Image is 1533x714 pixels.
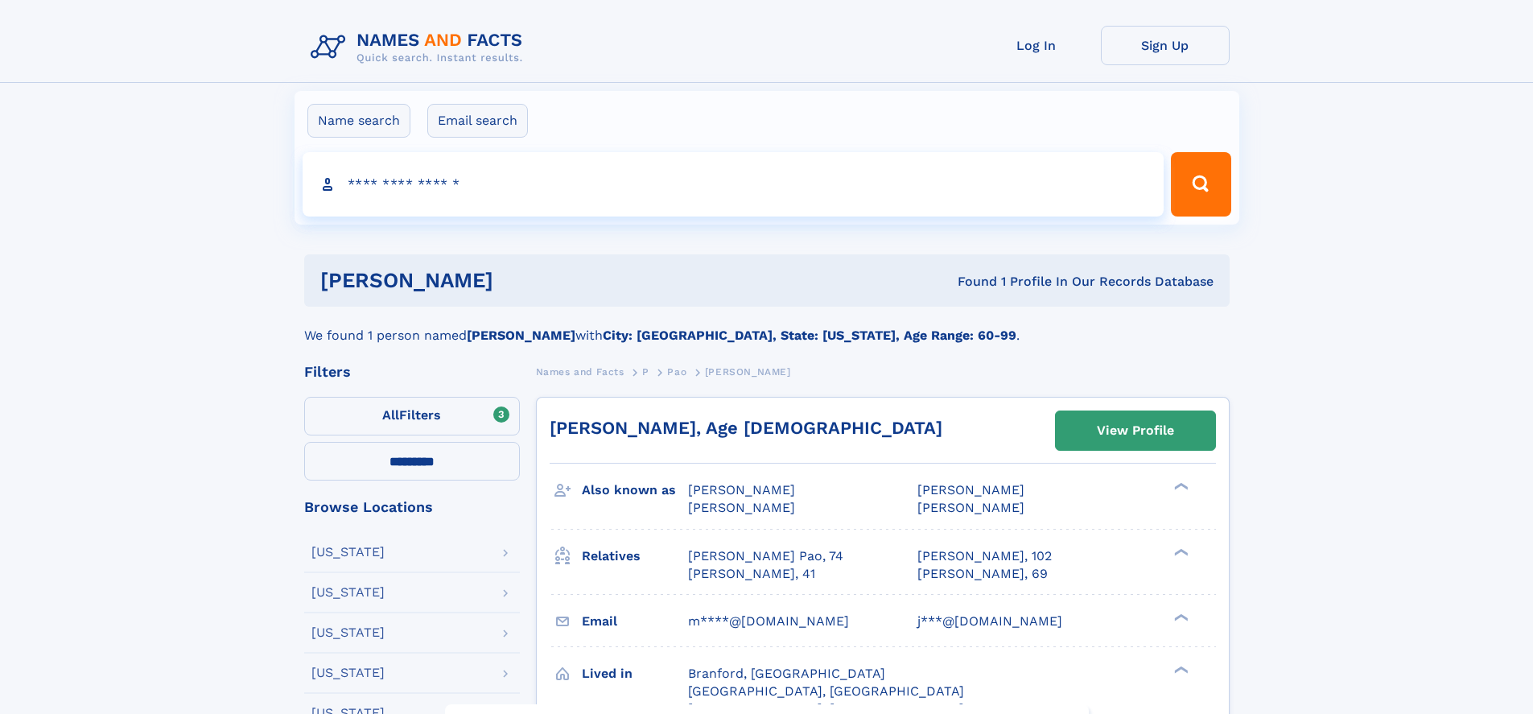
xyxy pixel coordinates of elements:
[917,482,1024,497] span: [PERSON_NAME]
[304,26,536,69] img: Logo Names and Facts
[917,613,1062,629] span: j***@[DOMAIN_NAME]
[582,660,688,687] h3: Lived in
[688,683,964,699] span: [GEOGRAPHIC_DATA], [GEOGRAPHIC_DATA]
[917,500,1024,515] span: [PERSON_NAME]
[311,626,385,639] div: [US_STATE]
[688,547,843,565] a: [PERSON_NAME] Pao, 74
[1170,481,1189,492] div: ❯
[582,608,688,635] h3: Email
[667,361,686,382] a: Pao
[1101,26,1230,65] a: Sign Up
[307,104,410,138] label: Name search
[467,328,575,343] b: [PERSON_NAME]
[688,666,885,681] span: Branford, [GEOGRAPHIC_DATA]
[536,361,624,382] a: Names and Facts
[1170,547,1189,557] div: ❯
[688,500,795,515] span: [PERSON_NAME]
[550,418,942,438] a: [PERSON_NAME], Age [DEMOGRAPHIC_DATA]
[642,366,649,378] span: P
[1056,411,1215,450] a: View Profile
[311,667,385,679] div: [US_STATE]
[311,546,385,559] div: [US_STATE]
[303,152,1164,217] input: search input
[382,407,399,423] span: All
[1170,612,1189,622] div: ❯
[667,366,686,378] span: Pao
[304,307,1230,345] div: We found 1 person named with .
[582,477,688,504] h3: Also known as
[304,397,520,435] label: Filters
[311,586,385,599] div: [US_STATE]
[304,500,520,514] div: Browse Locations
[1170,664,1189,675] div: ❯
[725,273,1214,291] div: Found 1 Profile In Our Records Database
[582,543,688,570] h3: Relatives
[304,365,520,379] div: Filters
[688,565,815,583] a: [PERSON_NAME], 41
[603,328,1016,343] b: City: [GEOGRAPHIC_DATA], State: [US_STATE], Age Range: 60-99
[427,104,528,138] label: Email search
[642,361,649,382] a: P
[705,366,791,378] span: [PERSON_NAME]
[972,26,1101,65] a: Log In
[917,547,1052,565] a: [PERSON_NAME], 102
[688,482,795,497] span: [PERSON_NAME]
[1097,412,1174,449] div: View Profile
[917,565,1048,583] a: [PERSON_NAME], 69
[320,270,726,291] h1: [PERSON_NAME]
[1171,152,1230,217] button: Search Button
